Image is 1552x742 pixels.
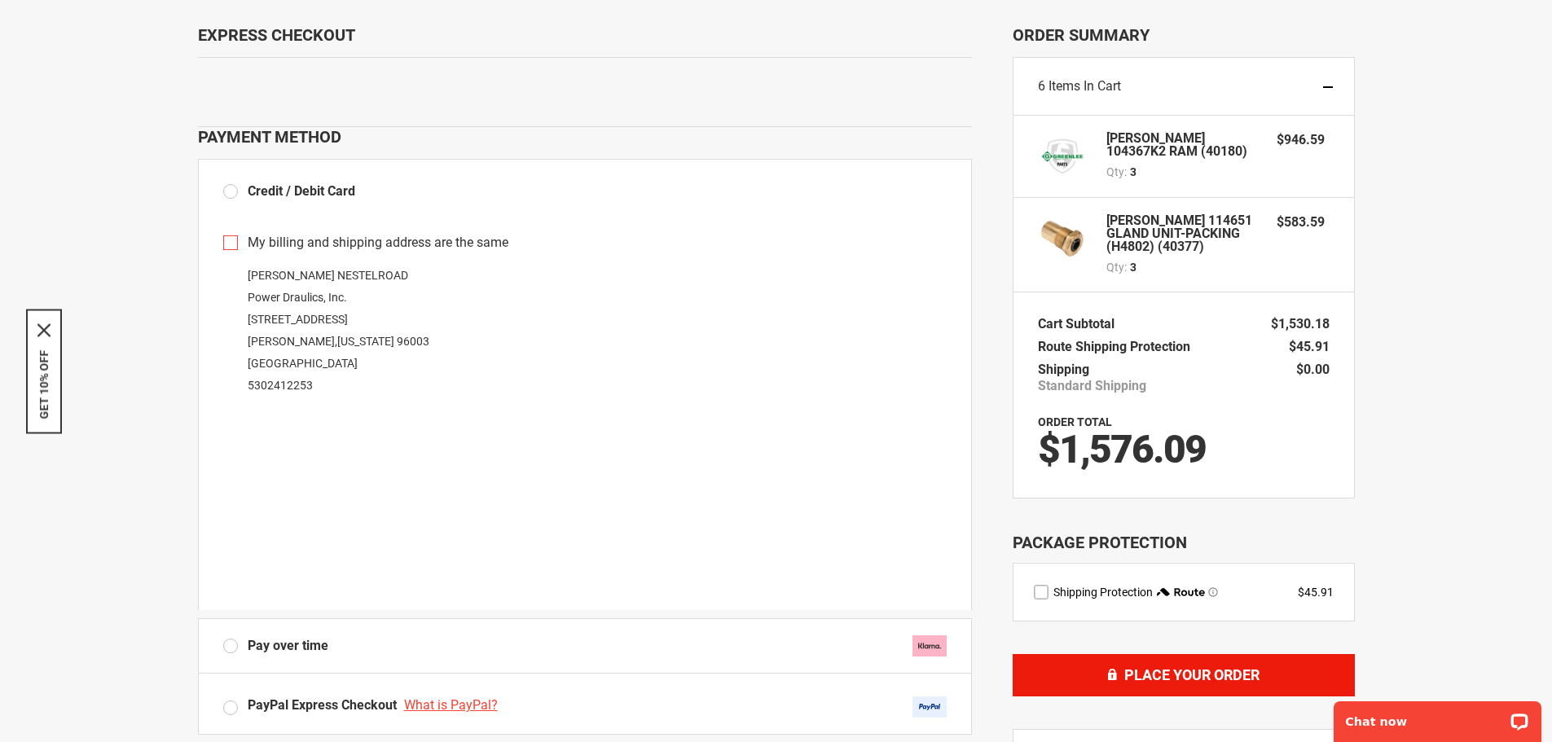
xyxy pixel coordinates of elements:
span: Standard Shipping [1038,378,1146,394]
span: $0.00 [1296,362,1330,377]
span: $45.91 [1289,339,1330,354]
span: Items in Cart [1049,78,1121,94]
iframe: LiveChat chat widget [1323,691,1552,742]
span: Place Your Order [1124,666,1260,683]
img: klarna.svg [912,635,947,656]
svg: close icon [37,323,51,336]
span: Express Checkout [198,25,355,45]
span: Order Summary [1013,25,1355,45]
span: Credit / Debit Card [248,183,355,199]
a: 5302412253 [248,379,313,392]
span: Qty [1106,261,1124,274]
span: 3 [1130,164,1137,180]
a: What is PayPal? [404,697,502,713]
div: [PERSON_NAME] NESTELROAD Power Draulics, Inc. [STREET_ADDRESS] [PERSON_NAME] , 96003 [GEOGRAPHIC_... [223,265,947,397]
span: $1,576.09 [1038,426,1206,472]
strong: [PERSON_NAME] 114651 GLAND UNIT-PACKING (H4802) (40377) [1106,214,1261,253]
strong: [PERSON_NAME] 104367K2 RAM (40180) [1106,132,1261,158]
button: Close [37,323,51,336]
span: $1,530.18 [1271,316,1330,331]
th: Cart Subtotal [1038,313,1123,336]
span: My billing and shipping address are the same [248,234,508,252]
span: [US_STATE] [337,335,394,348]
span: Qty [1106,165,1124,178]
div: Package Protection [1013,531,1355,555]
span: Shipping [1038,362,1089,377]
span: PayPal Express Checkout [248,697,397,713]
iframe: Secure payment input frame [220,402,950,610]
span: What is PayPal? [404,697,498,713]
span: Pay over time [248,637,328,656]
img: Greenlee 114651 GLAND UNIT-PACKING (H4802) (40377) [1038,214,1087,263]
span: $946.59 [1277,132,1325,147]
span: $583.59 [1277,214,1325,230]
span: Learn more [1208,587,1218,597]
div: route shipping protection selector element [1034,584,1334,600]
button: Place Your Order [1013,654,1355,696]
button: GET 10% OFF [37,349,51,419]
img: Acceptance Mark [912,696,947,718]
span: 3 [1130,259,1137,275]
span: 6 [1038,78,1045,94]
iframe: Secure express checkout frame [195,63,975,110]
div: $45.91 [1298,584,1334,600]
strong: Order Total [1038,415,1112,428]
span: Shipping Protection [1053,586,1153,599]
img: Greenlee 104367K2 RAM (40180) [1038,132,1087,181]
th: Route Shipping Protection [1038,336,1198,358]
div: Payment Method [198,127,972,147]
